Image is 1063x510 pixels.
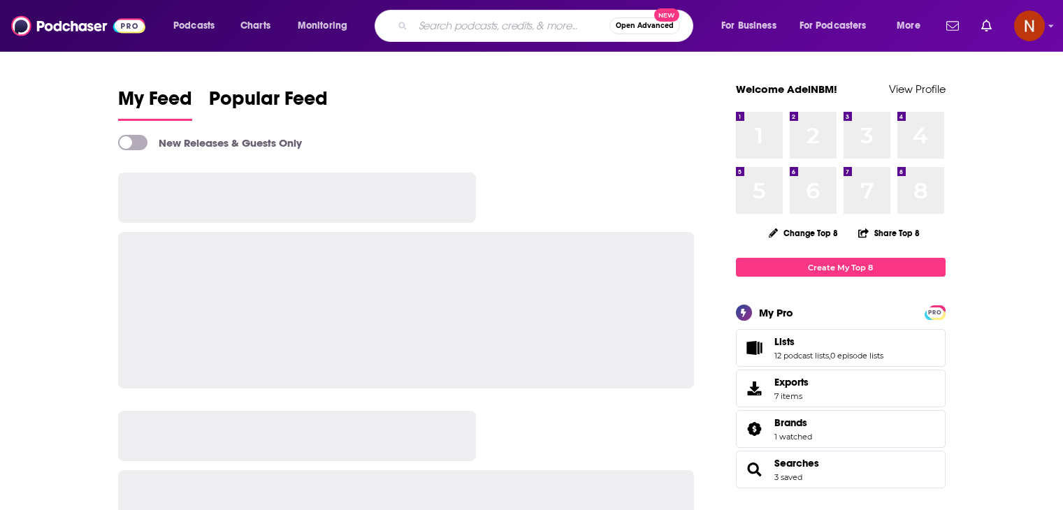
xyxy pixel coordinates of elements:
span: Open Advanced [616,22,674,29]
a: My Feed [118,87,192,121]
a: Show notifications dropdown [941,14,964,38]
button: open menu [288,15,366,37]
a: Searches [741,460,769,479]
img: Podchaser - Follow, Share and Rate Podcasts [11,13,145,39]
span: Lists [774,335,795,348]
span: Exports [774,376,809,388]
span: For Business [721,16,776,36]
span: Logged in as AdelNBM [1014,10,1045,41]
span: Searches [736,451,946,488]
a: Popular Feed [209,87,328,121]
a: 3 saved [774,472,802,482]
a: View Profile [889,82,946,96]
button: open menu [711,15,794,37]
button: Show profile menu [1014,10,1045,41]
button: Share Top 8 [858,219,920,247]
span: Popular Feed [209,87,328,119]
span: Exports [741,379,769,398]
button: Open AdvancedNew [609,17,680,34]
span: 7 items [774,391,809,401]
span: For Podcasters [800,16,867,36]
a: Charts [231,15,279,37]
span: Brands [774,416,807,429]
span: Charts [240,16,270,36]
input: Search podcasts, credits, & more... [413,15,609,37]
a: Show notifications dropdown [976,14,997,38]
a: Lists [741,338,769,358]
button: Change Top 8 [760,224,847,242]
span: More [897,16,920,36]
a: Exports [736,370,946,407]
span: New [654,8,679,22]
span: PRO [927,307,943,318]
a: PRO [927,307,943,317]
a: Lists [774,335,883,348]
a: 0 episode lists [830,351,883,360]
span: Brands [736,410,946,448]
div: Search podcasts, credits, & more... [388,10,707,42]
span: Podcasts [173,16,215,36]
img: User Profile [1014,10,1045,41]
a: Brands [774,416,812,429]
a: 1 watched [774,432,812,442]
span: My Feed [118,87,192,119]
span: , [829,351,830,360]
span: Monitoring [298,16,347,36]
a: Searches [774,457,819,469]
a: 12 podcast lists [774,351,829,360]
button: open menu [790,15,887,37]
span: Lists [736,329,946,367]
div: My Pro [759,306,793,319]
button: open menu [164,15,233,37]
button: open menu [887,15,938,37]
a: New Releases & Guests Only [118,135,302,150]
a: Create My Top 8 [736,258,946,277]
a: Welcome AdelNBM! [736,82,837,96]
a: Brands [741,419,769,439]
